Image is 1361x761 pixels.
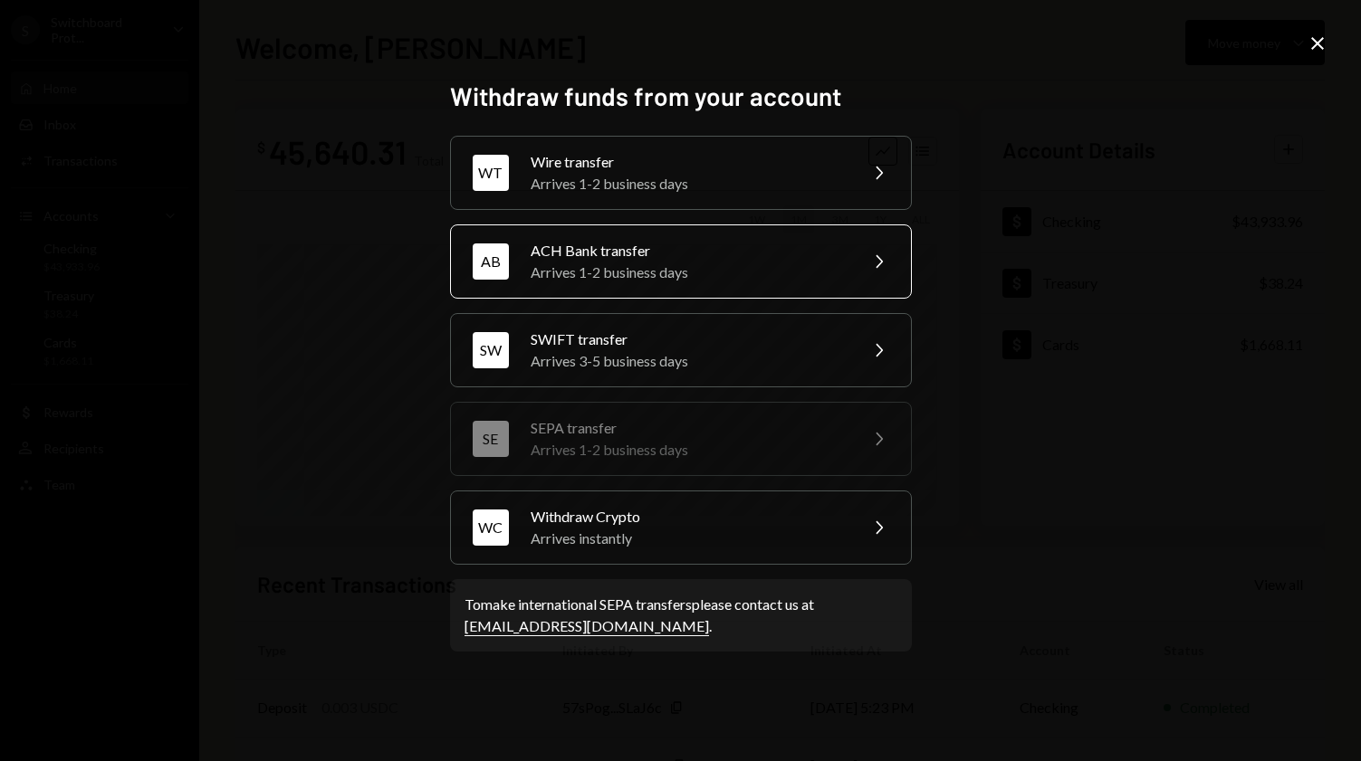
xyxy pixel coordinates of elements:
[450,313,912,387] button: SWSWIFT transferArrives 3-5 business days
[531,262,846,283] div: Arrives 1-2 business days
[450,224,912,299] button: ABACH Bank transferArrives 1-2 business days
[531,173,846,195] div: Arrives 1-2 business days
[450,79,912,114] h2: Withdraw funds from your account
[531,506,846,528] div: Withdraw Crypto
[531,350,846,372] div: Arrives 3-5 business days
[531,528,846,549] div: Arrives instantly
[531,417,846,439] div: SEPA transfer
[450,136,912,210] button: WTWire transferArrives 1-2 business days
[473,421,509,457] div: SE
[473,155,509,191] div: WT
[531,151,846,173] div: Wire transfer
[531,240,846,262] div: ACH Bank transfer
[450,490,912,565] button: WCWithdraw CryptoArrives instantly
[465,617,709,636] a: [EMAIL_ADDRESS][DOMAIN_NAME]
[531,439,846,461] div: Arrives 1-2 business days
[450,402,912,476] button: SESEPA transferArrives 1-2 business days
[473,509,509,546] div: WC
[473,332,509,368] div: SW
[531,328,846,350] div: SWIFT transfer
[465,594,897,637] div: To make international SEPA transfers please contact us at .
[473,243,509,280] div: AB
